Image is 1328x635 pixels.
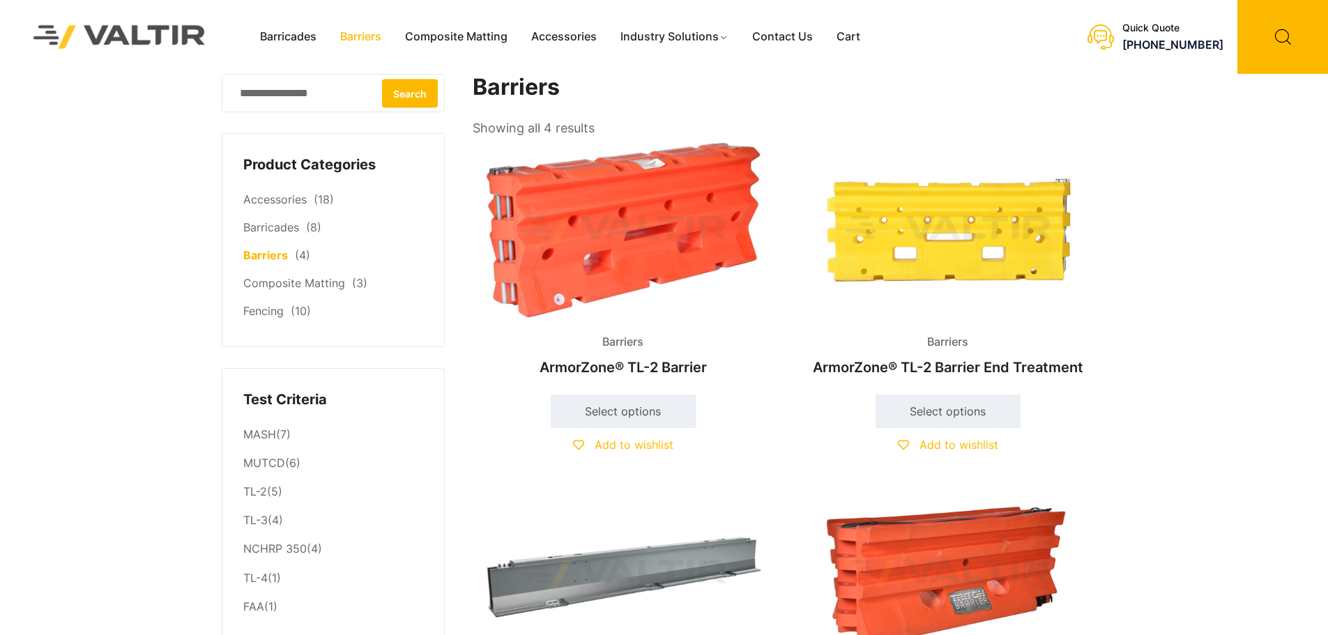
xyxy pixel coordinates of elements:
[243,192,307,206] a: Accessories
[243,599,264,613] a: FAA
[243,564,423,592] li: (1)
[328,26,393,47] a: Barriers
[248,26,328,47] a: Barricades
[382,79,438,107] button: Search
[797,139,1099,383] a: BarriersArmorZone® TL-2 Barrier End Treatment
[243,155,423,176] h4: Product Categories
[243,420,423,449] li: (7)
[306,220,321,234] span: (8)
[1122,22,1223,34] div: Quick Quote
[797,352,1099,383] h2: ArmorZone® TL-2 Barrier End Treatment
[243,484,267,498] a: TL-2
[919,438,998,452] span: Add to wishlist
[243,478,423,507] li: (5)
[291,304,311,318] span: (10)
[519,26,609,47] a: Accessories
[876,395,1021,428] a: Select options for “ArmorZone® TL-2 Barrier End Treatment”
[243,542,307,556] a: NCHRP 350
[595,438,673,452] span: Add to wishlist
[243,304,284,318] a: Fencing
[573,438,673,452] a: Add to wishlist
[473,116,595,140] p: Showing all 4 results
[898,438,998,452] a: Add to wishlist
[243,456,285,470] a: MUTCD
[243,248,288,262] a: Barriers
[243,535,423,564] li: (4)
[243,390,423,411] h4: Test Criteria
[314,192,334,206] span: (18)
[243,513,268,527] a: TL-3
[243,220,299,234] a: Barricades
[825,26,872,47] a: Cart
[352,276,367,290] span: (3)
[15,7,224,66] img: Valtir Rentals
[243,427,276,441] a: MASH
[473,74,1100,101] h1: Barriers
[243,276,345,290] a: Composite Matting
[243,450,423,478] li: (6)
[609,26,740,47] a: Industry Solutions
[917,332,979,353] span: Barriers
[243,592,423,618] li: (1)
[473,352,774,383] h2: ArmorZone® TL-2 Barrier
[1122,38,1223,52] a: [PHONE_NUMBER]
[243,507,423,535] li: (4)
[740,26,825,47] a: Contact Us
[243,571,268,585] a: TL-4
[592,332,654,353] span: Barriers
[393,26,519,47] a: Composite Matting
[473,139,774,383] a: BarriersArmorZone® TL-2 Barrier
[295,248,310,262] span: (4)
[551,395,696,428] a: Select options for “ArmorZone® TL-2 Barrier”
